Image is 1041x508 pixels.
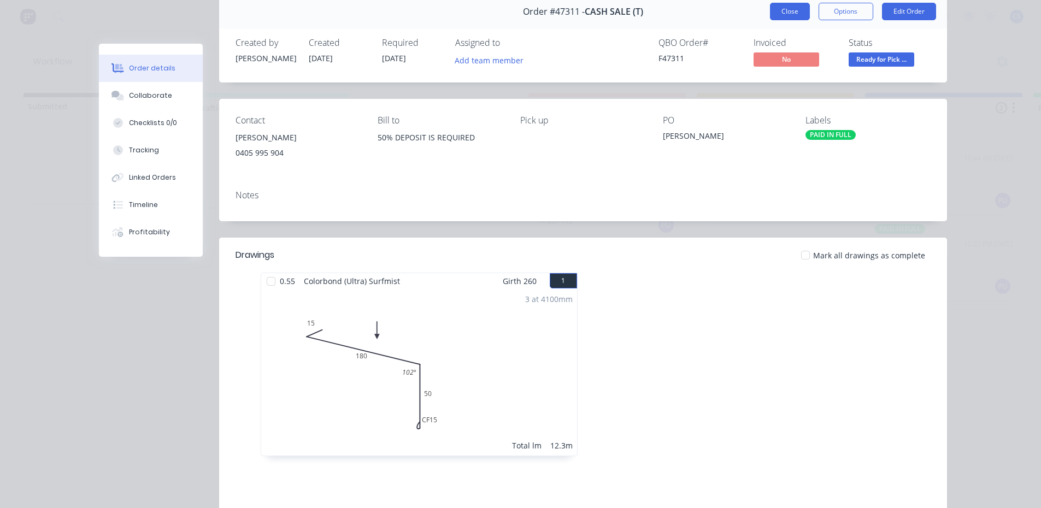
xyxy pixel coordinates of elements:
button: 1 [550,273,577,288]
div: Assigned to [455,38,564,48]
div: QBO Order # [658,38,740,48]
button: Timeline [99,191,203,218]
div: Profitability [129,227,170,237]
div: 3 at 4100mm [525,293,573,305]
div: Pick up [520,115,645,126]
div: 0405 995 904 [236,145,361,161]
button: Close [770,3,810,20]
div: Timeline [129,200,158,210]
span: Ready for Pick ... [849,52,914,66]
div: 12.3m [550,440,573,451]
div: Contact [236,115,361,126]
span: CASH SALE (T) [585,7,643,17]
span: Mark all drawings as complete [813,250,925,261]
div: Checklists 0/0 [129,118,177,128]
span: Girth 260 [503,273,537,289]
button: Collaborate [99,82,203,109]
div: Linked Orders [129,173,176,182]
button: Add team member [455,52,530,67]
div: [PERSON_NAME] [236,52,296,64]
div: Invoiced [754,38,836,48]
div: [PERSON_NAME] [236,130,361,145]
div: Order details [129,63,175,73]
span: Order #47311 - [523,7,585,17]
span: Colorbond (Ultra) Surfmist [299,273,404,289]
button: Order details [99,55,203,82]
div: [PERSON_NAME]0405 995 904 [236,130,361,165]
button: Options [819,3,873,20]
span: [DATE] [309,53,333,63]
div: PO [663,115,788,126]
div: Required [382,38,442,48]
div: [PERSON_NAME] [663,130,788,145]
button: Tracking [99,137,203,164]
div: 015180CF1550102º3 at 4100mmTotal lm12.3m [261,289,577,456]
button: Profitability [99,218,203,246]
div: Bill to [378,115,503,126]
div: Tracking [129,145,159,155]
div: PAID IN FULL [805,130,856,140]
div: 50% DEPOSIT IS REQUIRED [378,130,503,165]
button: Edit Order [882,3,936,20]
span: 0.55 [275,273,299,289]
span: [DATE] [382,53,406,63]
div: 50% DEPOSIT IS REQUIRED [378,130,503,145]
div: F47311 [658,52,740,64]
button: Add team member [449,52,529,67]
button: Ready for Pick ... [849,52,914,69]
div: Status [849,38,931,48]
div: Total lm [512,440,542,451]
div: Labels [805,115,931,126]
span: No [754,52,819,66]
div: Collaborate [129,91,172,101]
button: Linked Orders [99,164,203,191]
div: Drawings [236,249,274,262]
div: Created by [236,38,296,48]
div: Created [309,38,369,48]
div: Notes [236,190,931,200]
button: Checklists 0/0 [99,109,203,137]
